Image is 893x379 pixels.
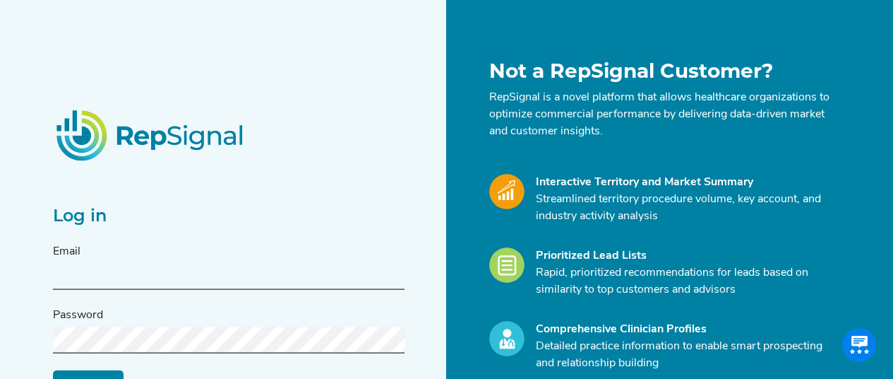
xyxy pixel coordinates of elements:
[536,191,832,225] p: Streamlined territory procedure volume, key account, and industry activity analysis
[536,321,832,338] div: Comprehensive Clinician Profiles
[489,89,832,140] p: RepSignal is a novel platform that allows healthcare organizations to optimize commercial perform...
[53,206,404,226] h2: Log in
[536,264,832,298] p: Rapid, prioritized recommendations for leads based on similarity to top customers and advisors
[489,247,525,283] img: Leads_Icon.28e8c528.svg
[489,321,525,356] img: Profile_Icon.739e2aba.svg
[536,247,832,264] div: Prioritized Lead Lists
[536,338,832,372] p: Detailed practice information to enable smart prospecting and relationship building
[489,174,525,209] img: Market_Icon.a700a4ad.svg
[53,243,80,260] label: Email
[53,307,103,324] label: Password
[489,59,832,83] h1: Not a RepSignal Customer?
[39,93,263,177] img: RepSignalLogo.20539ed3.png
[536,174,832,191] div: Interactive Territory and Market Summary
